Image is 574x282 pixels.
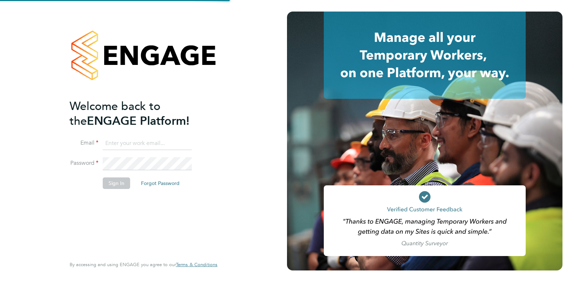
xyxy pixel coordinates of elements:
a: Terms & Conditions [176,262,217,268]
span: Welcome back to the [70,99,160,128]
input: Enter your work email... [103,137,192,150]
label: Password [70,159,98,167]
span: Terms & Conditions [176,261,217,268]
button: Forgot Password [135,177,185,189]
h2: ENGAGE Platform! [70,99,210,128]
span: By accessing and using ENGAGE you agree to our [70,261,217,268]
button: Sign In [103,177,130,189]
label: Email [70,139,98,147]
